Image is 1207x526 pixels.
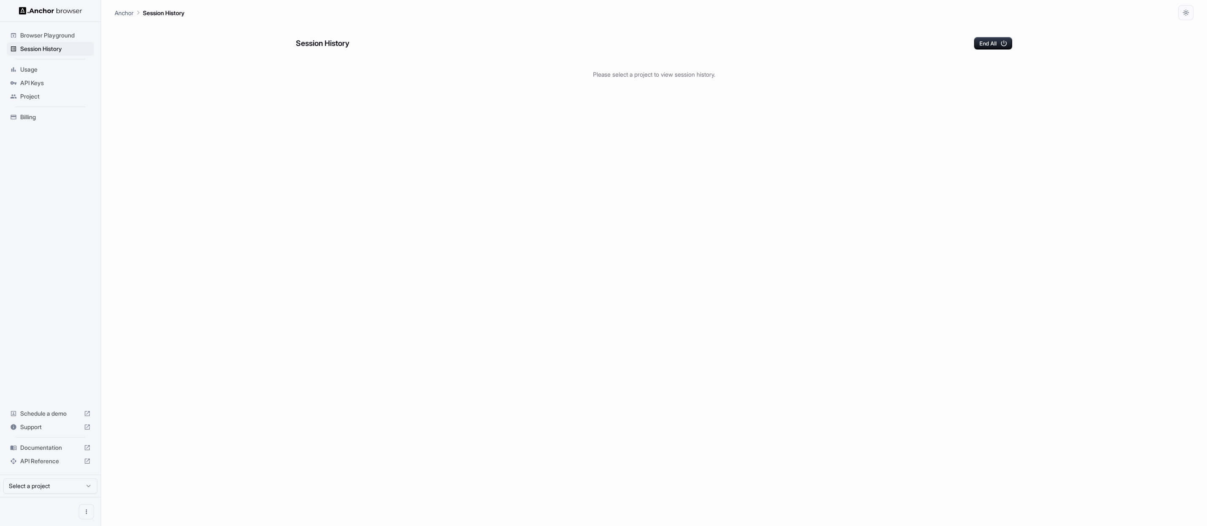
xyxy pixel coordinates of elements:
[7,420,94,434] div: Support
[20,423,80,431] span: Support
[20,457,80,465] span: API Reference
[115,8,134,17] p: Anchor
[143,8,185,17] p: Session History
[7,42,94,56] div: Session History
[79,504,94,519] button: Open menu
[296,70,1012,79] p: Please select a project to view session history.
[20,65,91,74] span: Usage
[20,113,91,121] span: Billing
[7,63,94,76] div: Usage
[296,37,349,50] h6: Session History
[7,76,94,90] div: API Keys
[20,79,91,87] span: API Keys
[974,37,1012,50] button: End All
[20,409,80,418] span: Schedule a demo
[7,29,94,42] div: Browser Playground
[7,110,94,124] div: Billing
[7,454,94,468] div: API Reference
[20,45,91,53] span: Session History
[7,407,94,420] div: Schedule a demo
[115,8,185,17] nav: breadcrumb
[19,7,82,15] img: Anchor Logo
[20,92,91,101] span: Project
[7,90,94,103] div: Project
[20,443,80,452] span: Documentation
[20,31,91,40] span: Browser Playground
[7,441,94,454] div: Documentation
